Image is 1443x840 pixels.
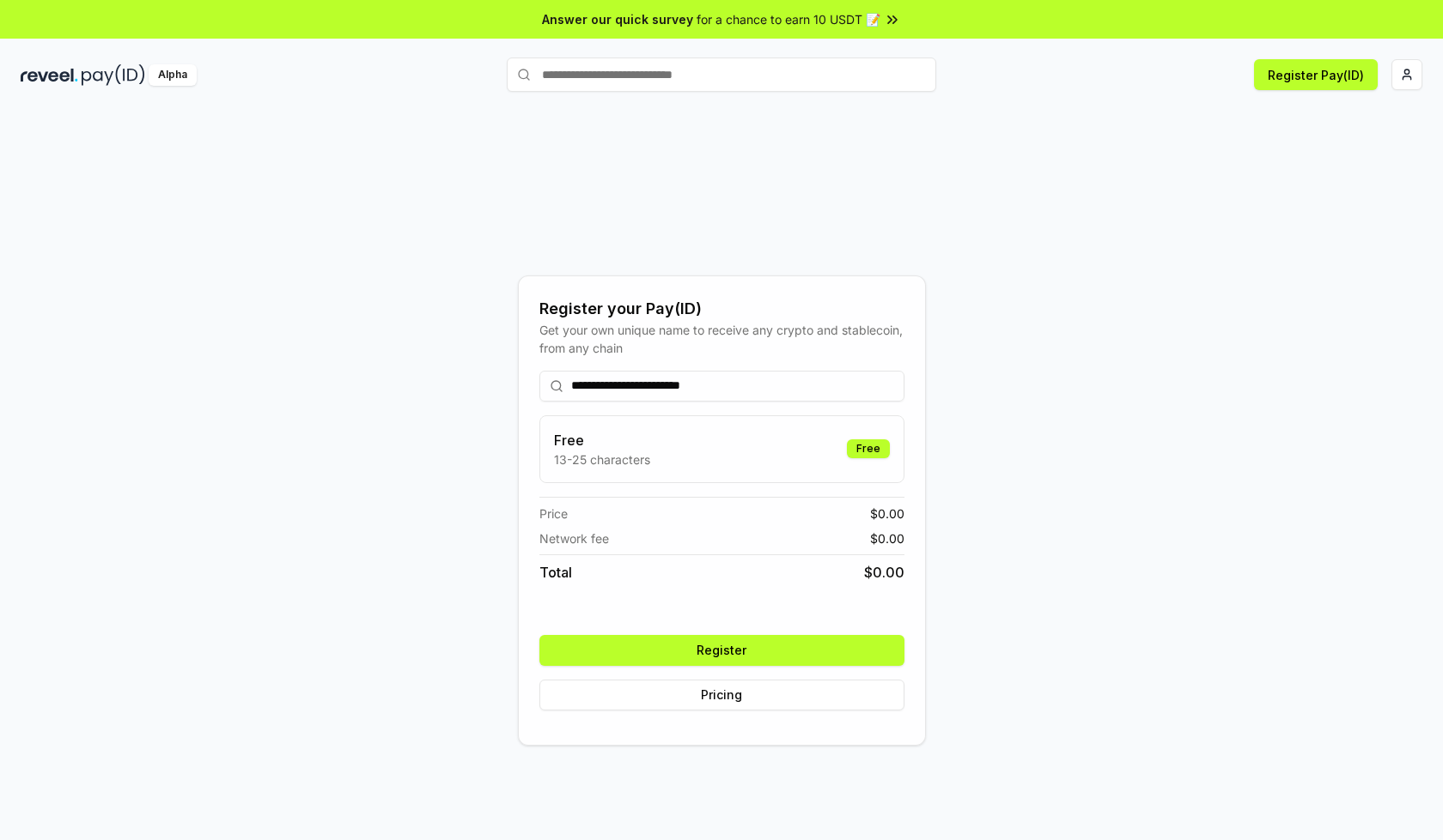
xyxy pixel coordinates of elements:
button: Register [539,635,904,666]
div: Alpha [149,64,197,86]
span: Price [539,505,568,523]
span: $ 0.00 [864,562,904,583]
span: $ 0.00 [870,529,904,547]
h3: Free [554,430,650,450]
img: reveel_dark [21,64,78,86]
span: $ 0.00 [870,505,904,523]
span: for a chance to earn 10 USDT 📝 [697,10,880,28]
div: Register your Pay(ID) [539,297,904,321]
p: 13-25 characters [554,450,650,468]
span: Total [539,562,572,583]
button: Pricing [539,680,904,710]
button: Register Pay(ID) [1254,59,1378,90]
div: Get your own unique name to receive any crypto and stablecoin, from any chain [539,321,904,357]
span: Network fee [539,529,609,547]
img: pay_id [82,64,145,86]
div: Free [847,439,890,458]
span: Answer our quick survey [542,10,693,28]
